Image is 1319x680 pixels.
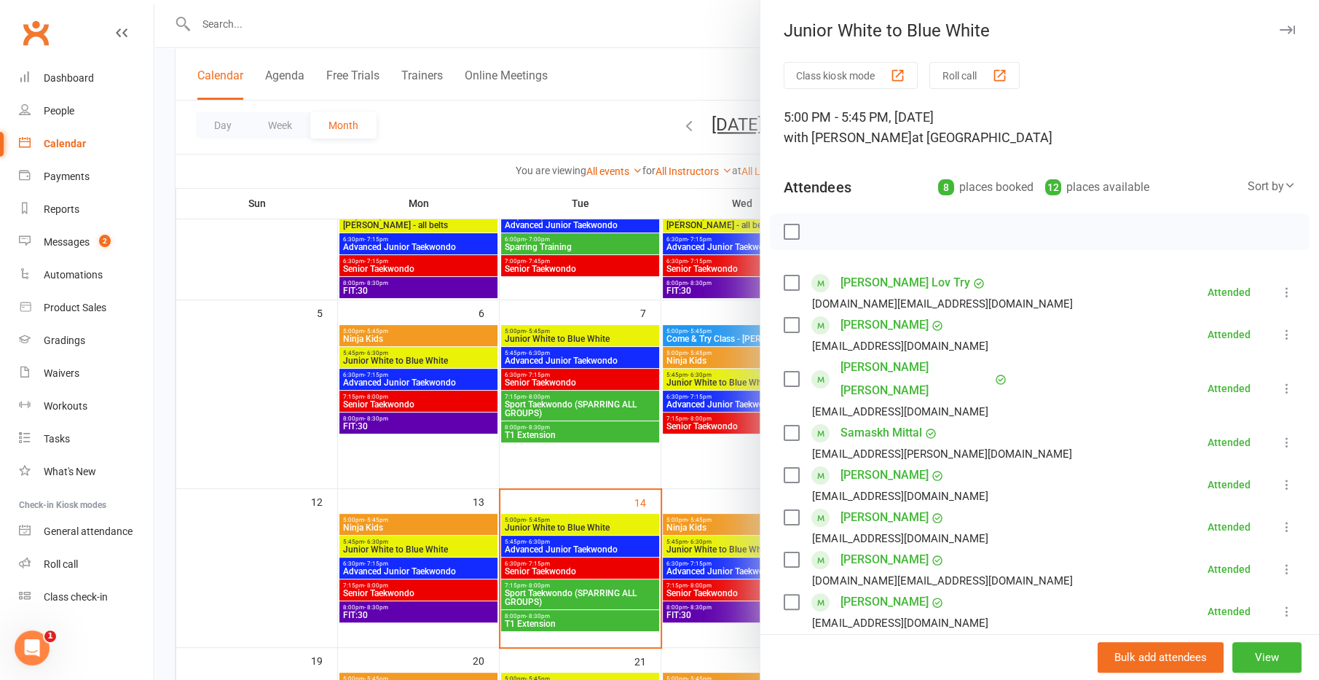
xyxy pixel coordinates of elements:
[784,130,911,145] span: with [PERSON_NAME]
[784,177,851,198] div: Attendees
[19,128,154,160] a: Calendar
[840,464,928,487] a: [PERSON_NAME]
[1098,642,1224,673] button: Bulk add attendees
[1232,642,1302,673] button: View
[812,294,1072,313] div: [DOMAIN_NAME][EMAIL_ADDRESS][DOMAIN_NAME]
[19,226,154,259] a: Messages 2
[44,367,79,379] div: Waivers
[812,529,988,548] div: [EMAIL_ADDRESS][DOMAIN_NAME]
[938,177,1033,198] div: places booked
[812,445,1071,464] div: [EMAIL_ADDRESS][PERSON_NAME][DOMAIN_NAME]
[784,107,1296,148] div: 5:00 PM - 5:45 PM, [DATE]
[1208,329,1251,340] div: Attended
[44,171,90,182] div: Payments
[19,581,154,614] a: Class kiosk mode
[19,423,154,456] a: Tasks
[840,590,928,614] a: [PERSON_NAME]
[1045,179,1061,195] div: 12
[812,402,988,421] div: [EMAIL_ADDRESS][DOMAIN_NAME]
[19,357,154,390] a: Waivers
[1208,383,1251,394] div: Attended
[44,525,133,537] div: General attendance
[812,614,988,633] div: [EMAIL_ADDRESS][DOMAIN_NAME]
[1208,564,1251,574] div: Attended
[19,292,154,324] a: Product Sales
[44,558,78,570] div: Roll call
[812,337,988,356] div: [EMAIL_ADDRESS][DOMAIN_NAME]
[1045,177,1149,198] div: places available
[19,62,154,95] a: Dashboard
[15,630,50,665] iframe: Intercom live chat
[812,571,1072,590] div: [DOMAIN_NAME][EMAIL_ADDRESS][DOMAIN_NAME]
[784,62,918,89] button: Class kiosk mode
[19,390,154,423] a: Workouts
[19,515,154,548] a: General attendance kiosk mode
[938,179,954,195] div: 8
[44,302,106,313] div: Product Sales
[760,20,1319,41] div: Junior White to Blue White
[840,421,921,445] a: Samaskh Mittal
[1248,177,1296,196] div: Sort by
[1208,606,1251,617] div: Attended
[840,271,969,294] a: [PERSON_NAME] Lov Try
[44,138,86,149] div: Calendar
[19,456,154,488] a: What's New
[929,62,1020,89] button: Roll call
[44,335,85,346] div: Gradings
[19,160,154,193] a: Payments
[840,506,928,529] a: [PERSON_NAME]
[44,591,108,603] div: Class check-in
[19,548,154,581] a: Roll call
[44,269,103,281] div: Automations
[44,433,70,445] div: Tasks
[1208,437,1251,448] div: Attended
[19,259,154,292] a: Automations
[44,203,79,215] div: Reports
[44,400,87,412] div: Workouts
[812,487,988,506] div: [EMAIL_ADDRESS][DOMAIN_NAME]
[840,356,991,402] a: [PERSON_NAME] [PERSON_NAME]
[17,15,54,51] a: Clubworx
[44,105,74,117] div: People
[99,235,111,247] span: 2
[911,130,1052,145] span: at [GEOGRAPHIC_DATA]
[19,193,154,226] a: Reports
[44,72,94,84] div: Dashboard
[44,466,96,477] div: What's New
[19,95,154,128] a: People
[1208,480,1251,490] div: Attended
[1208,522,1251,532] div: Attended
[1208,287,1251,297] div: Attended
[44,630,56,642] span: 1
[19,324,154,357] a: Gradings
[840,313,928,337] a: [PERSON_NAME]
[44,236,90,248] div: Messages
[840,548,928,571] a: [PERSON_NAME]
